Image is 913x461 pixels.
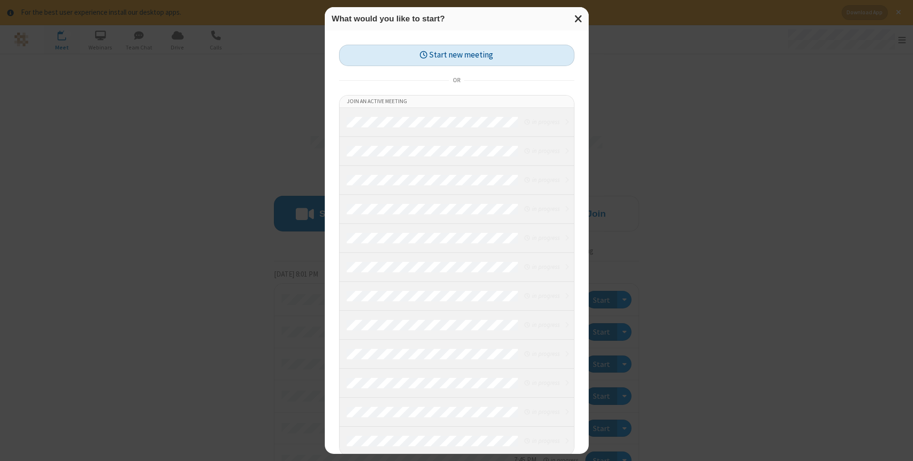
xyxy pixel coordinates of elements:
em: in progress [524,175,559,184]
button: Close modal [569,7,589,30]
h3: What would you like to start? [332,14,582,23]
em: in progress [524,436,559,445]
em: in progress [524,378,559,387]
span: or [449,74,464,87]
em: in progress [524,291,559,300]
em: in progress [524,349,559,358]
em: in progress [524,407,559,416]
em: in progress [524,320,559,329]
em: in progress [524,233,559,242]
button: Start new meeting [339,45,574,66]
em: in progress [524,146,559,155]
em: in progress [524,262,559,271]
em: in progress [524,117,559,126]
li: Join an active meeting [340,96,574,108]
em: in progress [524,204,559,213]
